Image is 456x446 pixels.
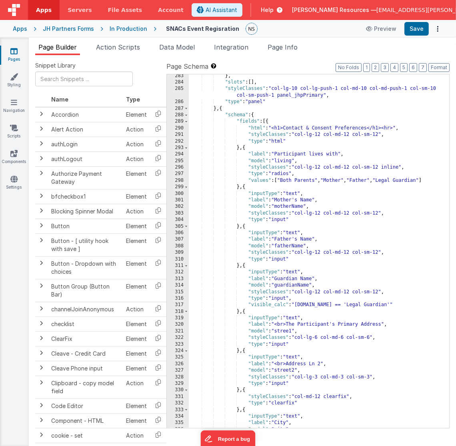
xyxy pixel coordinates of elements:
[167,334,189,341] div: 322
[48,317,123,331] td: checklist
[167,243,189,249] div: 308
[428,63,450,72] button: Format
[48,166,123,189] td: Authorize Payment Gateway
[167,400,189,406] div: 332
[123,376,150,398] td: Action
[167,230,189,236] div: 306
[48,361,123,376] td: Cleave Phone input
[432,23,443,34] button: Options
[381,63,389,72] button: 3
[167,295,189,302] div: 316
[48,398,123,413] td: Code Editor
[35,72,133,86] input: Search Snippets ...
[167,164,189,171] div: 296
[167,217,189,223] div: 304
[167,99,189,105] div: 286
[167,341,189,348] div: 323
[123,256,150,279] td: Element
[123,137,150,151] td: Action
[167,249,189,256] div: 309
[38,43,77,51] span: Page Builder
[48,302,123,317] td: channelJoinAnonymous
[51,96,68,103] span: Name
[48,219,123,233] td: Button
[167,236,189,243] div: 307
[96,43,140,51] span: Action Scripts
[363,63,370,72] button: 1
[167,112,189,118] div: 288
[123,151,150,166] td: Action
[206,6,237,14] span: AI Assistant
[167,374,189,380] div: 328
[167,367,189,374] div: 327
[167,131,189,138] div: 291
[167,86,189,99] div: 285
[167,394,189,400] div: 331
[167,309,189,315] div: 318
[48,331,123,346] td: ClearFix
[167,361,189,367] div: 326
[123,331,150,346] td: Element
[48,204,123,219] td: Blocking Spinner Modal
[36,6,52,14] span: Apps
[167,177,189,184] div: 298
[123,317,150,331] td: Element
[167,197,189,203] div: 301
[123,166,150,189] td: Element
[246,23,257,34] img: 9faf6a77355ab8871252342ae372224e
[167,282,189,289] div: 314
[123,122,150,137] td: Action
[167,380,189,387] div: 329
[167,125,189,131] div: 290
[261,6,274,14] span: Help
[390,63,398,72] button: 4
[48,428,123,443] td: cookie - set
[167,328,189,334] div: 321
[167,203,189,210] div: 302
[167,138,189,145] div: 292
[43,25,94,33] div: JH Partners Forms
[48,376,123,398] td: Clipboard - copy model field
[167,413,189,420] div: 334
[404,22,429,36] button: Save
[167,184,189,190] div: 299
[167,118,189,125] div: 289
[167,171,189,177] div: 297
[123,219,150,233] td: Element
[35,62,76,70] span: Snippet Library
[167,302,189,308] div: 317
[48,413,123,428] td: Component - HTML
[48,346,123,361] td: Cleave - Credit Card
[126,96,140,103] span: Type
[167,158,189,164] div: 295
[166,26,239,32] h4: SNACs Event Regisration
[123,428,150,443] td: Action
[167,354,189,360] div: 325
[167,210,189,217] div: 303
[214,43,248,51] span: Integration
[48,122,123,137] td: Alert Action
[13,25,27,33] div: Apps
[167,387,189,393] div: 330
[167,426,189,433] div: 336
[48,233,123,256] td: Button - [ utility hook with save ]
[167,151,189,157] div: 294
[48,137,123,151] td: authLogin
[167,79,189,86] div: 284
[123,302,150,317] td: Action
[167,269,189,275] div: 312
[48,279,123,302] td: Button Group (Button Bar)
[167,106,189,112] div: 287
[167,420,189,426] div: 335
[167,73,189,79] div: 283
[167,289,189,295] div: 315
[123,361,150,376] td: Element
[166,62,208,71] span: Page Schema
[110,25,147,33] div: In Production
[167,191,189,197] div: 300
[336,63,362,72] button: No Folds
[68,6,92,14] span: Servers
[167,145,189,151] div: 293
[361,22,401,35] button: Preview
[48,151,123,166] td: authLogout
